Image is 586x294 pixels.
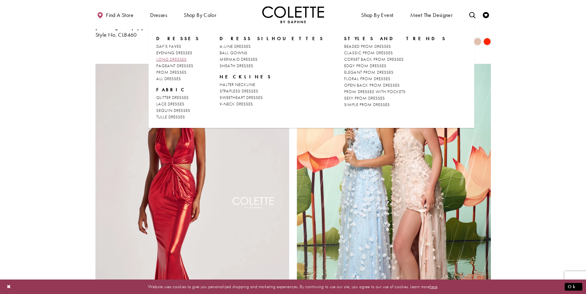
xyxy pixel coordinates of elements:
span: NECKLINES [220,74,324,80]
span: GLITTER DRESSES [156,95,189,100]
a: Toggle search [468,6,477,23]
img: Colette by Daphne [262,6,324,23]
span: ALL DRESSES [156,76,181,81]
span: V-NECK DRESSES [220,101,253,107]
span: Dresses [150,12,167,18]
span: Dresses [149,6,169,23]
a: Visit Home Page [262,6,324,23]
span: NECKLINES [220,74,272,80]
span: Dresses [156,35,200,42]
div: Colette by Daphne Style No. CL8460 [95,25,179,38]
a: ELEGANT PROM DRESSES [344,69,446,76]
span: LONG DRESSES [156,56,187,62]
span: ELEGANT PROM DRESSES [344,69,394,75]
span: SWEETHEART DRESSES [220,95,263,100]
a: SEQUIN DRESSES [156,107,200,114]
span: Shop By Event [360,6,395,23]
span: PROM DRESSES WITH POCKETS [344,89,406,94]
p: Website uses cookies to give you personalized shopping and marketing experiences. By continuing t... [44,283,542,291]
span: PAGEANT DRESSES [156,63,193,68]
a: Check Wishlist [481,6,491,23]
span: CORSET BACK PROM DRESSES [344,56,404,62]
span: EVENING DRESSES [156,50,192,55]
span: STRAPLESS DRESSES [220,88,258,94]
span: PROM DRESSES [156,69,187,75]
span: SIMPLE PROM DRESSES [344,102,390,107]
span: FABRIC [156,87,187,93]
a: SIMPLE PROM DRESSES [344,101,446,108]
span: EDGY PROM DRESSES [344,63,386,68]
span: Shop By Event [361,12,393,18]
a: BALL GOWNS [220,50,324,56]
span: Shop by color [184,12,216,18]
span: HALTER NECKLINE [220,82,255,87]
a: SWEETHEART DRESSES [220,94,324,101]
span: OPEN BACK PROM DRESSES [344,82,400,88]
span: STYLES AND TRENDS [344,35,446,42]
span: Find a store [106,12,133,18]
a: CLASSIC PROM DRESSES [344,50,446,56]
span: Style No. CL8460 [95,31,137,38]
a: EDGY PROM DRESSES [344,63,446,69]
a: BEADED PROM DRESSES [344,43,446,50]
a: OPEN BACK PROM DRESSES [344,82,446,88]
a: SEXY PROM DRESSES [344,95,446,101]
a: MERMAID DRESSES [220,56,324,63]
span: DRESS SILHOUETTES [220,35,324,42]
span: BEADED PROM DRESSES [344,43,391,49]
a: PAGEANT DRESSES [156,63,200,69]
a: PROM DRESSES WITH POCKETS [344,88,446,95]
a: EVENING DRESSES [156,50,200,56]
span: FABRIC [156,87,200,93]
span: BALL GOWNS [220,50,247,55]
a: PROM DRESSES [156,69,200,76]
span: SEXY PROM DRESSES [344,95,385,101]
a: GLITTER DRESSES [156,94,200,101]
a: Find a store [95,6,135,23]
a: DAF'S FAVES [156,43,200,50]
a: SHEATH DRESSES [220,63,324,69]
span: A-LINE DRESSES [220,43,251,49]
a: HALTER NECKLINE [220,81,324,88]
a: ALL DRESSES [156,76,200,82]
a: Meet the designer [409,6,454,23]
span: SEQUIN DRESSES [156,108,190,113]
a: LACE DRESSES [156,101,200,107]
a: LONG DRESSES [156,56,200,63]
span: LACE DRESSES [156,101,184,107]
a: V-NECK DRESSES [220,101,324,107]
a: A-LINE DRESSES [220,43,324,50]
a: TULLE DRESSES [156,114,200,120]
i: Scarlet [483,38,491,45]
span: CLASSIC PROM DRESSES [344,50,393,55]
span: SHEATH DRESSES [220,63,253,68]
button: Close Dialog [4,281,14,292]
a: STRAPLESS DRESSES [220,88,324,94]
a: CORSET BACK PROM DRESSES [344,56,446,63]
a: FLORAL PROM DRESSES [344,76,446,82]
span: MERMAID DRESSES [220,56,258,62]
span: DAF'S FAVES [156,43,181,49]
button: Submit Dialog [565,283,582,291]
a: here [430,284,437,290]
span: TULLE DRESSES [156,114,185,120]
span: FLORAL PROM DRESSES [344,76,390,81]
span: Shop by color [182,6,218,23]
span: Meet the designer [410,12,453,18]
